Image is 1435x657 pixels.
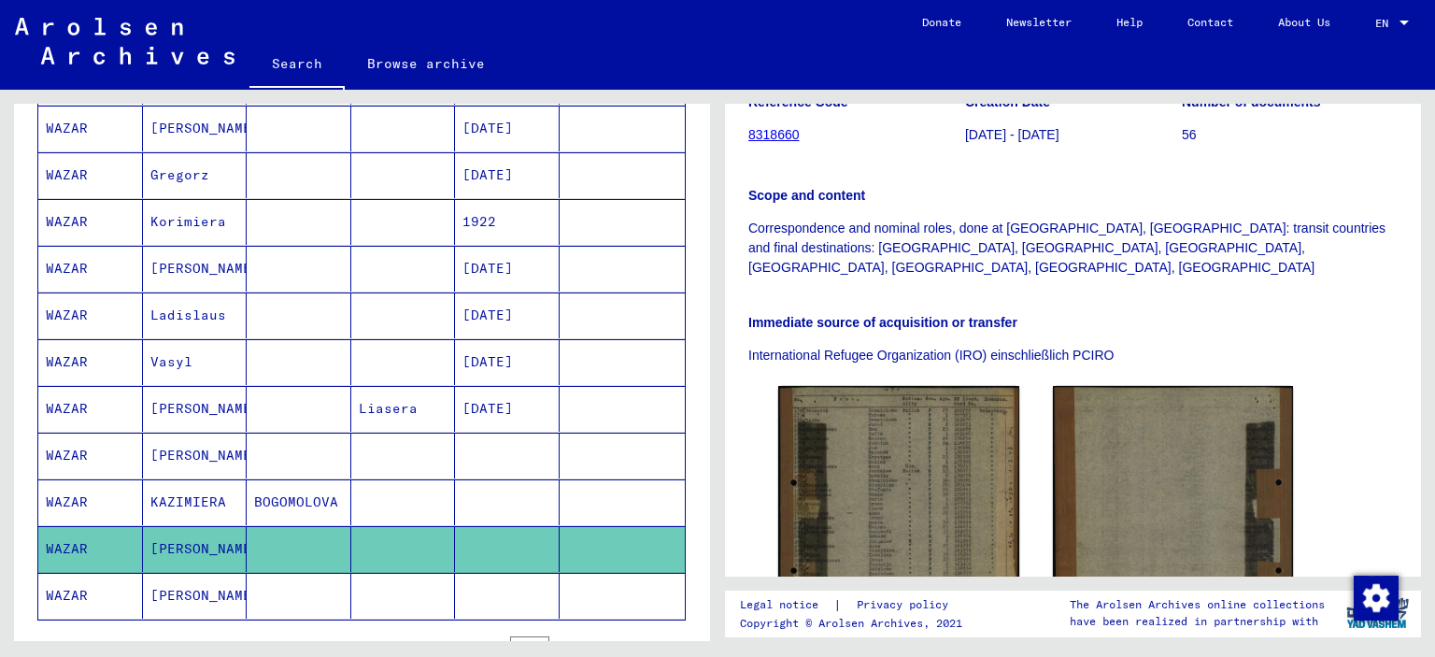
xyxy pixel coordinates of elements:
img: Arolsen_neg.svg [15,18,234,64]
p: 56 [1182,125,1398,145]
a: Search [249,41,345,90]
mat-cell: Liasera [351,386,456,432]
img: Change consent [1354,576,1399,621]
mat-cell: WAZAR [38,106,143,151]
p: The Arolsen Archives online collections [1070,596,1325,613]
mat-cell: 1922 [455,199,560,245]
mat-cell: WAZAR [38,152,143,198]
mat-cell: Ladislaus [143,293,248,338]
p: [DATE] - [DATE] [965,125,1181,145]
a: Browse archive [345,41,507,86]
mat-cell: BOGOMOLOVA [247,479,351,525]
mat-cell: [PERSON_NAME] [143,433,248,478]
a: Privacy policy [842,595,971,615]
mat-cell: KAZIMIERA [143,479,248,525]
mat-cell: WAZAR [38,199,143,245]
mat-cell: [PERSON_NAME] [143,573,248,619]
mat-cell: WAZAR [38,479,143,525]
mat-cell: Korimiera [143,199,248,245]
mat-cell: WAZAR [38,433,143,478]
mat-cell: Gregorz [143,152,248,198]
mat-cell: Vasyl [143,339,248,385]
mat-cell: [PERSON_NAME] [143,386,248,432]
div: | [740,595,971,615]
mat-cell: [PERSON_NAME] [143,526,248,572]
a: 8318660 [748,127,800,142]
mat-cell: [DATE] [455,152,560,198]
mat-cell: [DATE] [455,246,560,292]
div: of 1 [510,637,604,655]
mat-cell: WAZAR [38,386,143,432]
mat-cell: [DATE] [455,339,560,385]
b: Immediate source of acquisition or transfer [748,315,1017,330]
mat-cell: [DATE] [455,386,560,432]
mat-cell: WAZAR [38,573,143,619]
p: Correspondence and nominal roles, done at [GEOGRAPHIC_DATA], [GEOGRAPHIC_DATA]: transit countries... [748,219,1398,278]
p: have been realized in partnership with [1070,613,1325,630]
mat-cell: WAZAR [38,526,143,572]
mat-cell: WAZAR [38,293,143,338]
img: yv_logo.png [1343,590,1413,636]
div: 1 – 15 of 15 [327,638,405,655]
a: Legal notice [740,595,833,615]
span: EN [1375,17,1396,30]
p: International Refugee Organization (IRO) einschließlich PCIRO [748,346,1398,365]
b: Scope and content [748,188,865,203]
p: Copyright © Arolsen Archives, 2021 [740,615,971,632]
mat-cell: [PERSON_NAME] [143,106,248,151]
mat-cell: [PERSON_NAME] [143,246,248,292]
mat-cell: [DATE] [455,106,560,151]
mat-cell: [DATE] [455,293,560,338]
mat-cell: WAZAR [38,339,143,385]
mat-cell: WAZAR [38,246,143,292]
